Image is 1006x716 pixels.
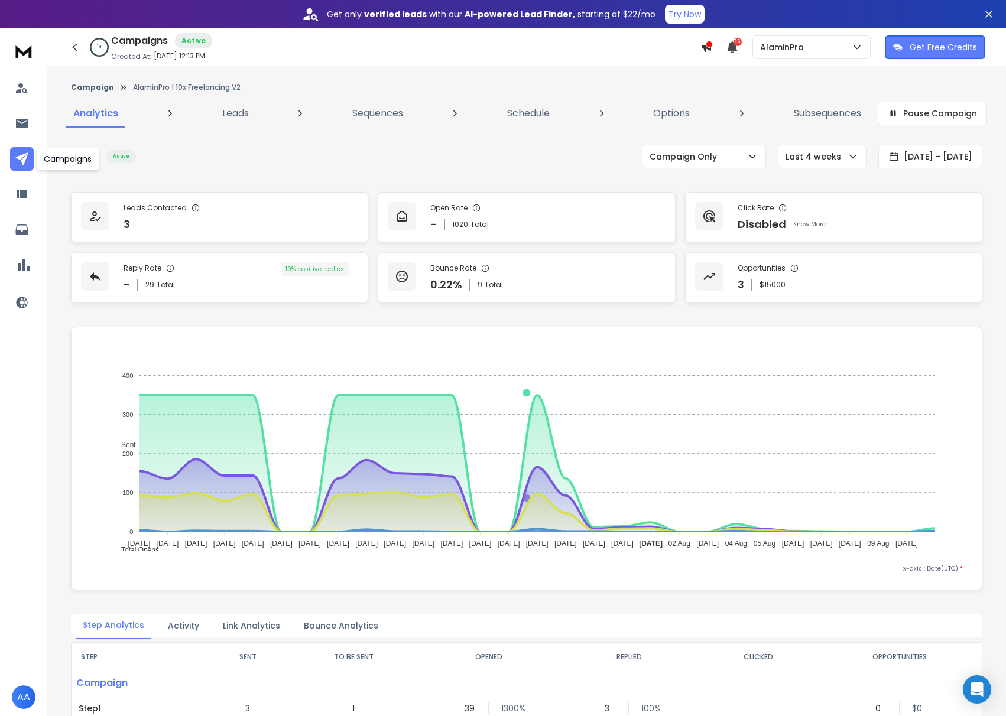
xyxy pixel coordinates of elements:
tspan: [DATE] [839,539,861,548]
tspan: [DATE] [156,539,179,548]
div: 10 % positive replies [281,262,349,276]
p: AlaminPro [760,41,809,53]
strong: AI-powered Lead Finder, [465,8,575,20]
img: logo [12,40,35,62]
th: SENT [207,643,288,671]
p: Open Rate [430,203,468,213]
button: AA [12,685,35,709]
tspan: [DATE] [498,539,520,548]
p: Leads [222,106,249,121]
tspan: [DATE] [213,539,236,548]
tspan: [DATE] [696,539,719,548]
tspan: [DATE] [185,539,207,548]
tspan: 02 Aug [668,539,690,548]
a: Schedule [500,99,557,128]
span: Total [157,280,175,289]
span: Sent [112,441,136,449]
tspan: 100 [122,489,133,496]
tspan: [DATE] [810,539,833,548]
span: Total [485,280,503,289]
p: Options [653,106,690,121]
p: 3 [605,702,616,714]
tspan: [DATE] [583,539,605,548]
p: 39 [465,702,476,714]
p: [DATE] 12:13 PM [154,51,205,61]
a: Leads Contacted3 [71,192,368,243]
tspan: [DATE] [469,539,492,548]
p: AlaminPro | 10x Freelancing V2 [133,83,241,92]
p: 0.22 % [430,276,462,293]
a: Options [646,99,697,128]
a: Bounce Rate0.22%9Total [378,252,675,303]
p: x-axis : Date(UTC) [90,564,963,573]
p: Get Free Credits [910,41,977,53]
button: [DATE] - [DATE] [878,145,982,168]
tspan: [DATE] [554,539,577,548]
p: Reply Rate [124,263,161,273]
a: Reply Rate-29Total10% positive replies [71,252,368,303]
p: Get only with our starting at $22/mo [327,8,655,20]
tspan: 200 [122,450,133,457]
p: $ 0 [912,702,924,714]
p: 3 [124,216,130,233]
tspan: [DATE] [639,539,663,548]
p: Disabled [738,216,786,233]
a: Click RateDisabledKnow More [685,192,982,243]
th: STEP [72,643,207,671]
th: OPPORTUNITIES [818,643,982,671]
tspan: 05 Aug [754,539,775,548]
p: 3 [738,276,744,293]
button: Get Free Credits [885,35,985,59]
p: Opportunities [738,263,786,273]
tspan: [DATE] [782,539,804,548]
tspan: 0 [129,528,133,535]
p: 1 [352,702,355,714]
p: 100 % [641,702,653,714]
div: Open Intercom Messenger [963,675,991,704]
tspan: 09 Aug [867,539,889,548]
a: Leads [215,99,256,128]
tspan: [DATE] [384,539,406,548]
tspan: 400 [122,372,133,379]
p: Bounce Rate [430,263,476,273]
p: Subsequences [794,106,861,121]
p: Last 4 weeks [786,151,846,162]
button: Link Analytics [216,613,287,639]
span: 9 [478,280,482,289]
p: Sequences [352,106,403,121]
p: Try Now [668,8,701,20]
button: Step Analytics [76,612,151,639]
tspan: [DATE] [128,539,150,548]
th: TO BE SENT [288,643,419,671]
a: Opportunities3$15000 [685,252,982,303]
tspan: [DATE] [242,539,264,548]
p: 1 % [97,44,102,51]
span: Total [470,220,489,229]
p: Schedule [507,106,550,121]
tspan: [DATE] [355,539,378,548]
tspan: [DATE] [895,539,918,548]
p: Analytics [73,106,118,121]
div: Active [175,33,212,48]
th: OPENED [419,643,559,671]
button: Activity [161,613,206,639]
p: 3 [245,702,250,714]
p: Step 1 [79,702,200,714]
button: Try Now [665,5,705,24]
p: Campaign Only [650,151,722,162]
span: Total Opens [112,546,159,554]
span: 16 [734,38,742,46]
strong: verified leads [364,8,427,20]
div: Campaigns [36,148,99,170]
tspan: [DATE] [412,539,434,548]
tspan: 04 Aug [725,539,747,548]
p: - [124,276,130,293]
p: Created At: [111,52,151,61]
tspan: [DATE] [526,539,549,548]
p: Leads Contacted [124,203,187,213]
a: Analytics [66,99,125,128]
span: 29 [145,280,154,289]
tspan: [DATE] [327,539,349,548]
